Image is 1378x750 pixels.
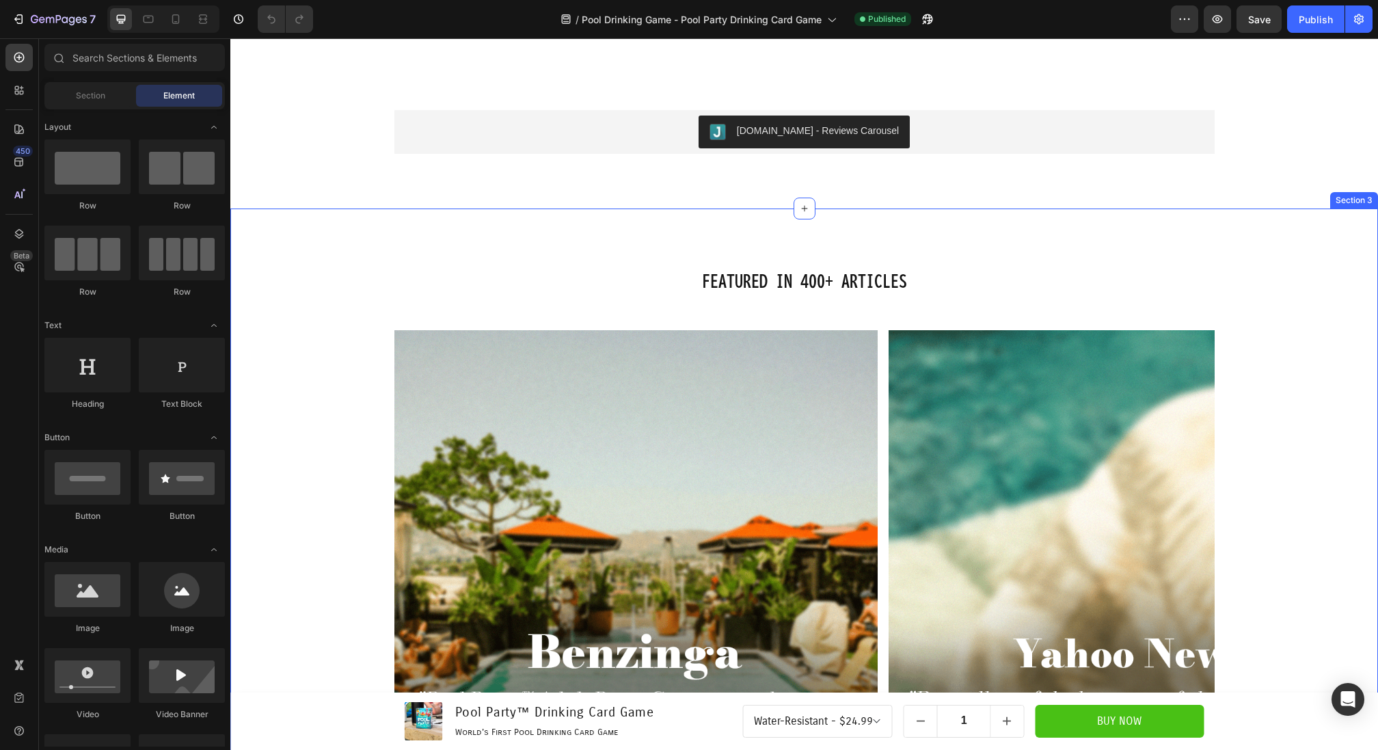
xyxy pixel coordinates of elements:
div: Heading [44,398,131,410]
iframe: Design area [230,38,1378,750]
div: Row [44,286,131,298]
div: BUY NOW [867,676,911,691]
span: Pool Drinking Game - Pool Party Drinking Card Game [582,12,822,27]
button: decrement [674,667,707,699]
div: Undo/Redo [258,5,313,33]
button: 7 [5,5,102,33]
div: Button [139,510,225,522]
button: increment [760,667,793,699]
input: Search Sections & Elements [44,44,225,71]
button: BUY NOW [805,667,973,700]
input: quantity [707,667,761,699]
span: Toggle open [203,116,225,138]
h1: Pool Party™ Drinking Card Game [224,665,425,684]
button: Open cart Total items in cart: 0 [1151,4,1181,34]
span: Button [44,431,70,444]
div: Publish [1299,12,1333,27]
p: World's First Pool Drinking Card Game [225,688,424,700]
img: Box of 'Pool Party' drinking card game with pool-themed design on a concrete surface. [174,664,213,702]
div: 450 [13,146,33,157]
div: [DOMAIN_NAME] - Reviews Carousel [506,85,668,100]
div: Row [139,200,225,212]
div: Image [44,622,131,634]
div: Image [139,622,225,634]
div: Section 3 [1103,156,1145,168]
div: Video Banner [139,708,225,721]
div: Video [44,708,131,721]
span: Toggle open [203,539,225,561]
span: Element [163,90,195,102]
div: Button [44,510,131,522]
div: Row [139,286,225,298]
button: Save [1237,5,1282,33]
p: 5/5 based on 10 reviews [358,98,455,110]
span: About [1105,8,1147,30]
span: Toggle open [203,314,225,336]
button: Publish [1287,5,1345,33]
span: Save [1248,14,1271,25]
span: Shop [1058,8,1092,30]
span: Section [76,90,105,102]
span: Layout [44,121,71,133]
span: Media [44,544,68,556]
div: Open Intercom Messenger [1332,683,1364,716]
button: Judge.me - Reviews Carousel [468,77,679,110]
span: Toggle open [203,427,225,448]
div: Row [44,200,131,212]
img: Judgeme.png [479,85,496,102]
span: Text [44,319,62,332]
strong: Featured in 400+ Articles [472,235,677,251]
div: Beta [10,250,33,261]
span: Home [1004,8,1044,30]
span: Published [868,13,906,25]
img: pool drinking game for adults by the water—Pool Party™ game in the water [699,93,1099,493]
p: 7 [90,11,96,27]
div: Text Block [139,398,225,410]
span: / [576,12,579,27]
